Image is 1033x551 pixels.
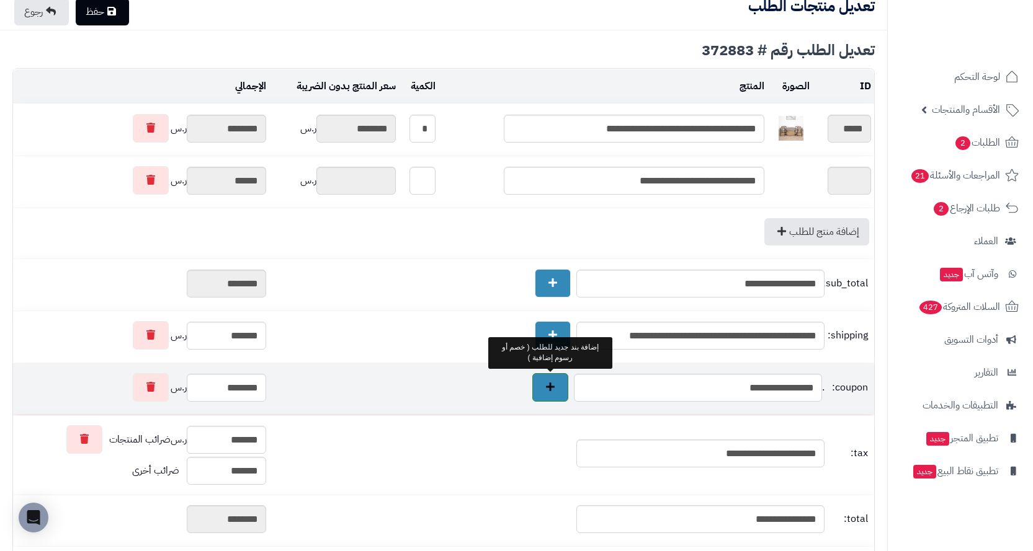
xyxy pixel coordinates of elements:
a: الطلبات2 [895,128,1026,157]
div: ر.س [272,115,396,143]
span: ضرائب المنتجات [109,433,171,447]
a: لوحة التحكم [895,62,1026,92]
span: المراجعات والأسئلة [910,167,1000,184]
td: ID [813,69,874,104]
span: جديد [913,465,936,478]
a: وآتس آبجديد [895,259,1026,289]
a: إضافة منتج للطلب [764,218,869,245]
a: تطبيق المتجرجديد [895,423,1026,453]
a: العملاء [895,226,1026,256]
td: الإجمالي [13,69,269,104]
span: 2 [934,202,949,216]
span: shipping: [828,328,868,343]
div: . [272,373,871,402]
span: أدوات التسويق [944,331,998,348]
span: sub_total: [828,276,868,291]
span: جديد [926,432,949,446]
span: ضرائب أخرى [132,463,179,478]
img: 1744274441-1-40x40.jpg [779,116,803,141]
a: التقارير [895,358,1026,387]
td: المنتج [439,69,767,104]
div: Open Intercom Messenger [19,503,48,532]
div: ر.س [16,114,266,143]
span: لوحة التحكم [954,68,1000,86]
span: جديد [940,268,963,281]
div: ر.س [16,166,266,195]
a: المراجعات والأسئلة21 [895,161,1026,190]
span: 427 [919,301,942,314]
a: أدوات التسويق [895,325,1026,355]
a: طلبات الإرجاع2 [895,193,1026,223]
a: التطبيقات والخدمات [895,390,1026,420]
span: تطبيق نقاط البيع [912,462,998,480]
span: التقارير [975,364,998,381]
span: coupon: [828,381,868,395]
a: تطبيق نقاط البيعجديد [895,456,1026,486]
a: السلات المتروكة427 [895,292,1026,322]
span: السلات المتروكة [918,298,1000,315]
span: التطبيقات والخدمات [923,397,998,414]
div: تعديل الطلب رقم # 372883 [12,43,875,58]
div: ر.س [272,167,396,195]
img: logo-2.png [949,32,1021,58]
span: الطلبات [954,134,1000,151]
div: ر.س [16,321,266,350]
div: إضافة بند جديد للطلب ( خصم أو رسوم إضافية ) [488,337,612,368]
span: tax: [828,446,868,461]
td: سعر المنتج بدون الضريبة [269,69,399,104]
span: طلبات الإرجاع [932,200,1000,217]
td: الكمية [399,69,439,104]
div: ر.س [16,425,266,454]
div: ر.س [16,373,266,402]
span: وآتس آب [939,265,998,283]
td: الصورة [767,69,813,104]
span: 21 [911,169,929,183]
span: العملاء [974,232,998,250]
span: 2 [955,136,970,150]
span: total: [828,512,868,526]
span: الأقسام والمنتجات [932,101,1000,118]
span: تطبيق المتجر [925,430,998,447]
